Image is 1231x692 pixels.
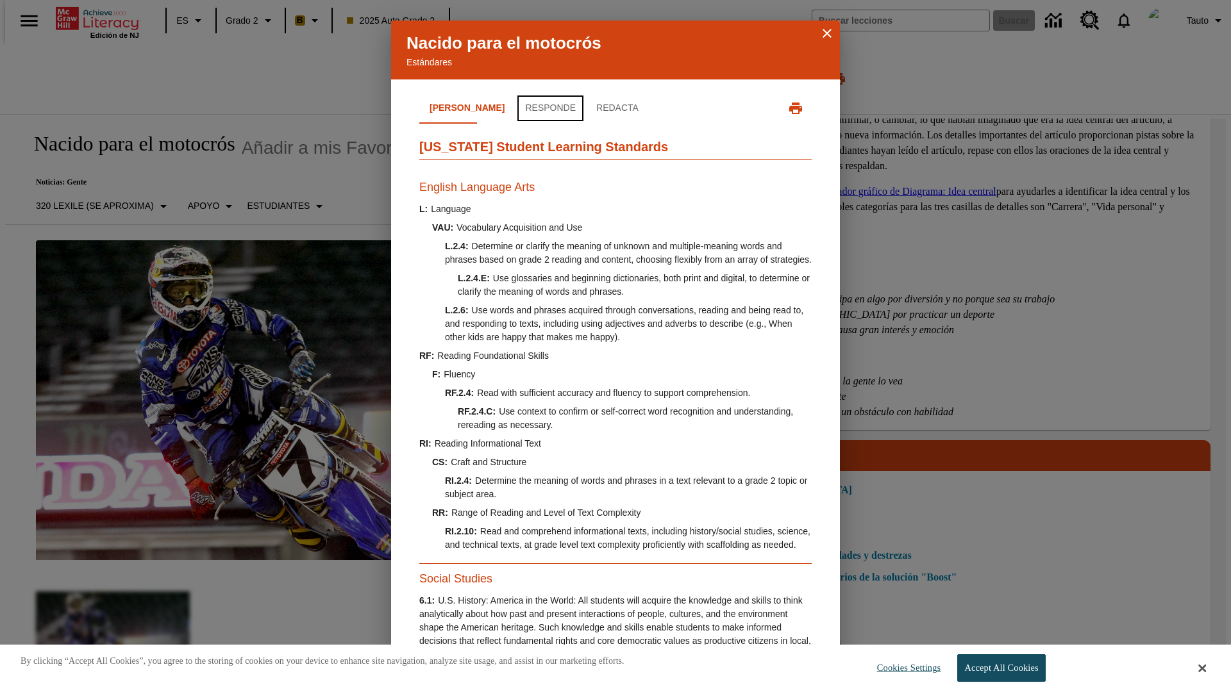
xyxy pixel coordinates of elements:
[445,305,469,315] span: L.2.6 :
[419,350,434,361] span: RF :
[444,369,475,379] span: Fluency
[445,526,477,536] span: RI.2.10 :
[445,305,803,342] span: Use words and phrases acquired through conversations, reading and being read to, and responding t...
[458,273,810,297] span: Use glossaries and beginning dictionaries, both print and digital, to determine or clarify the me...
[435,438,541,449] span: Reading Informational Text
[419,93,515,124] button: Lee.
[432,369,440,379] span: F :
[866,655,946,681] button: Cookies Settings
[406,56,825,69] p: Estándares
[432,222,453,233] span: VAU :
[445,475,472,486] span: RI.2.4 :
[419,93,649,124] div: Navegación por la pestaña Estándares
[445,241,469,251] span: L.2.4 :
[445,526,810,550] span: Read and comprehend informational texts, including history/social studies, science, and technical...
[515,93,586,124] button: Responde.
[458,406,793,430] span: Use context to confirm or self-correct word recognition and understanding, rereading as necessary.
[456,222,582,233] span: Vocabulary Acquisition and Use
[451,507,641,518] span: Range of Reading and Level of Text Complexity
[419,172,812,691] div: Lee.
[419,570,812,588] h3: Social Studies
[419,179,812,196] h3: English Language Arts
[819,26,835,41] button: Cerrar
[1198,663,1206,674] button: Close
[445,475,807,499] span: Determine the meaning of words and phrases in a text relevant to a grade 2 topic or subject area.
[419,204,428,214] span: L :
[586,93,649,124] button: Redacta.
[780,92,812,124] button: Imprimir
[458,406,496,416] span: RF.2.4.C :
[432,457,448,467] span: CS :
[445,241,812,265] span: Determine or clarify the meaning of unknown and multiple-meaning words and phrases based on grade...
[451,457,526,467] span: Craft and Structure
[437,350,549,361] span: Reading Foundational Skills
[445,388,474,398] span: RF.2.4 :
[419,595,435,605] span: 6.1 :
[477,388,750,398] span: Read with sufficient accuracy and fluency to support comprehension.
[432,507,448,518] span: RR :
[419,595,811,659] span: U.S. History: America in the World: All students will acquire the knowledge and skills to think a...
[419,137,812,160] h2: [US_STATE] Student Learning Standards
[406,31,825,56] p: Nacido para el motocrós
[431,204,471,214] span: Language
[458,273,490,283] span: L.2.4.E :
[21,655,624,668] p: By clicking “Accept All Cookies”, you agree to the storing of cookies on your device to enhance s...
[957,654,1045,682] button: Accept All Cookies
[419,438,431,449] span: RI :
